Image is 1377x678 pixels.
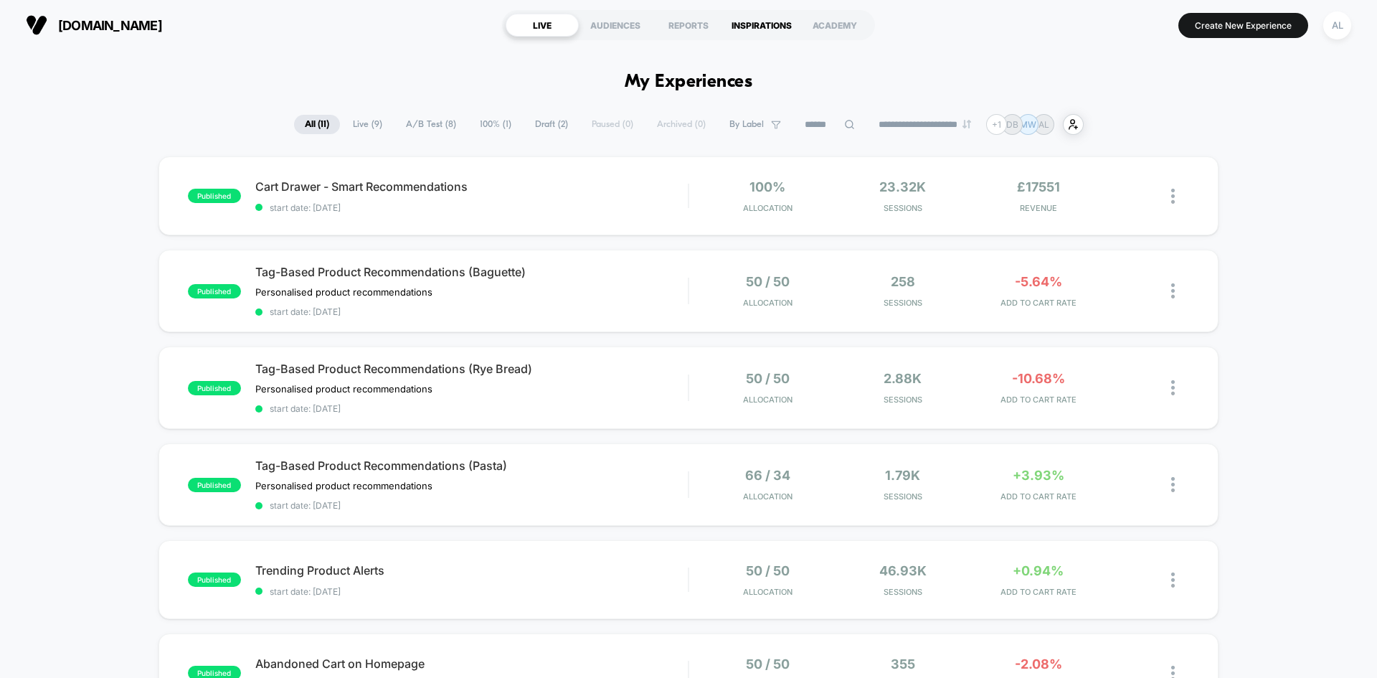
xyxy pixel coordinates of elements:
[884,371,922,386] span: 2.88k
[506,14,579,37] div: LIVE
[652,14,725,37] div: REPORTS
[469,115,522,134] span: 100% ( 1 )
[746,274,790,289] span: 50 / 50
[839,203,967,213] span: Sessions
[255,265,688,279] span: Tag-Based Product Recommendations (Baguette)
[255,286,432,298] span: Personalised product recommendations
[255,403,688,414] span: start date: [DATE]
[1013,468,1064,483] span: +3.93%
[743,395,792,405] span: Allocation
[188,284,241,298] span: published
[1006,119,1018,130] p: DB
[974,298,1102,308] span: ADD TO CART RATE
[885,468,920,483] span: 1.79k
[749,179,785,194] span: 100%
[1171,283,1175,298] img: close
[255,179,688,194] span: Cart Drawer - Smart Recommendations
[743,203,792,213] span: Allocation
[524,115,579,134] span: Draft ( 2 )
[342,115,393,134] span: Live ( 9 )
[974,491,1102,502] span: ADD TO CART RATE
[1015,274,1062,289] span: -5.64%
[1017,179,1060,194] span: £17551
[891,656,915,672] span: 355
[395,115,467,134] span: A/B Test ( 8 )
[1323,11,1351,39] div: AL
[255,563,688,578] span: Trending Product Alerts
[625,72,753,93] h1: My Experiences
[1178,13,1308,38] button: Create New Experience
[974,395,1102,405] span: ADD TO CART RATE
[974,587,1102,597] span: ADD TO CART RATE
[58,18,162,33] span: [DOMAIN_NAME]
[986,114,1007,135] div: + 1
[743,298,792,308] span: Allocation
[255,586,688,597] span: start date: [DATE]
[743,491,792,502] span: Allocation
[746,656,790,672] span: 50 / 50
[839,395,967,405] span: Sessions
[255,656,688,671] span: Abandoned Cart on Homepage
[1015,656,1062,672] span: -2.08%
[188,478,241,492] span: published
[839,298,967,308] span: Sessions
[26,14,47,36] img: Visually logo
[1319,11,1355,40] button: AL
[746,371,790,386] span: 50 / 50
[1013,563,1064,578] span: +0.94%
[1171,477,1175,492] img: close
[743,587,792,597] span: Allocation
[1171,380,1175,395] img: close
[839,587,967,597] span: Sessions
[725,14,798,37] div: INSPIRATIONS
[974,203,1102,213] span: REVENUE
[1171,573,1175,588] img: close
[1012,371,1065,386] span: -10.68%
[188,573,241,587] span: published
[798,14,871,37] div: ACADEMY
[188,189,241,203] span: published
[962,120,971,128] img: end
[255,383,432,395] span: Personalised product recommendations
[255,362,688,376] span: Tag-Based Product Recommendations (Rye Bread)
[579,14,652,37] div: AUDIENCES
[1020,119,1036,130] p: MW
[1038,119,1049,130] p: AL
[255,306,688,317] span: start date: [DATE]
[746,563,790,578] span: 50 / 50
[255,480,432,491] span: Personalised product recommendations
[294,115,340,134] span: All ( 11 )
[255,202,688,213] span: start date: [DATE]
[839,491,967,502] span: Sessions
[745,468,790,483] span: 66 / 34
[255,458,688,473] span: Tag-Based Product Recommendations (Pasta)
[891,274,915,289] span: 258
[729,119,764,130] span: By Label
[188,381,241,395] span: published
[879,179,926,194] span: 23.32k
[22,14,166,37] button: [DOMAIN_NAME]
[879,563,927,578] span: 46.93k
[255,500,688,511] span: start date: [DATE]
[1171,189,1175,204] img: close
